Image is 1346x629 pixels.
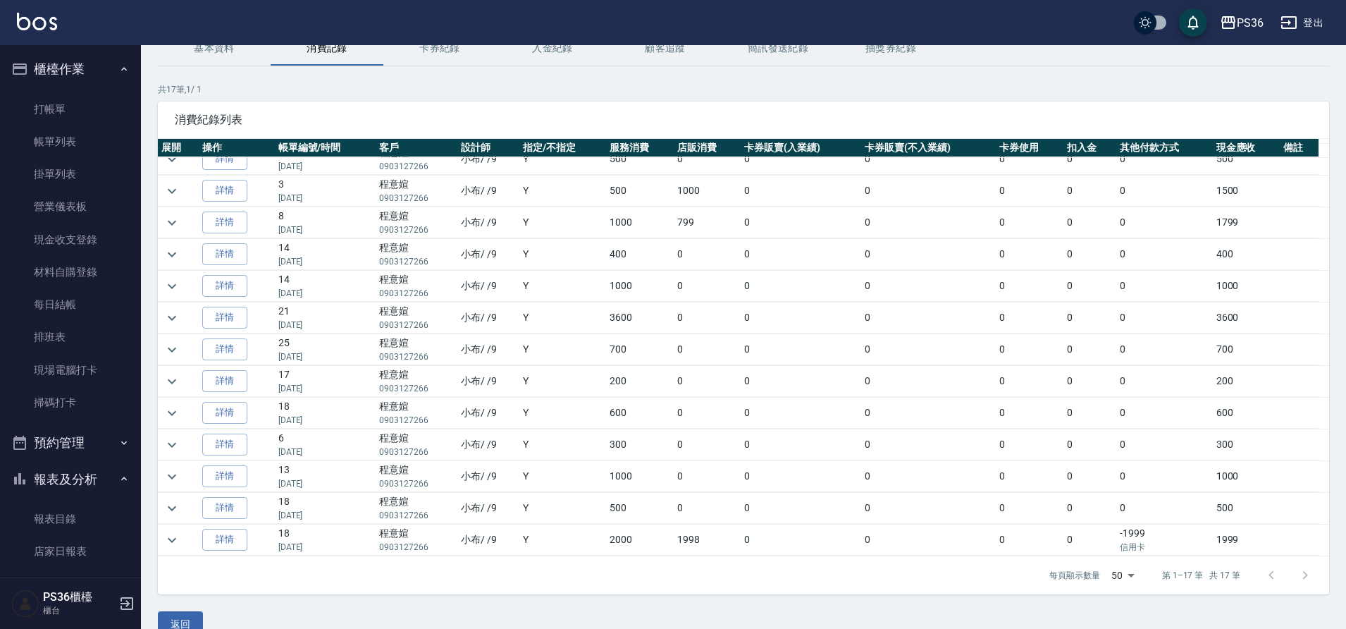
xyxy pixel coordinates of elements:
td: 程意媗 [376,493,457,524]
td: 6 [275,144,376,175]
button: 入金紀錄 [496,32,609,66]
td: 0 [741,207,861,238]
p: 0903127266 [379,319,454,331]
td: 0 [861,176,996,207]
td: 0 [1116,398,1212,429]
p: [DATE] [278,287,372,300]
a: 排班表 [6,321,135,353]
p: [DATE] [278,160,372,173]
td: Y [519,461,606,492]
td: 0 [674,493,741,524]
button: 卡券紀錄 [383,32,496,66]
button: expand row [161,212,183,233]
p: 第 1–17 筆 共 17 筆 [1162,569,1240,582]
td: 3 [275,176,376,207]
td: 0 [1063,271,1116,302]
td: 21 [275,303,376,334]
th: 店販消費 [674,139,741,157]
a: 詳情 [202,148,247,170]
th: 指定/不指定 [519,139,606,157]
td: 小布 / /9 [457,303,519,334]
th: 卡券販賣(入業績) [741,139,861,157]
td: 0 [741,461,861,492]
button: 消費記錄 [271,32,383,66]
td: 小布 / /9 [457,366,519,397]
td: 0 [996,271,1063,302]
td: 300 [606,429,674,460]
a: 詳情 [202,338,247,360]
td: Y [519,303,606,334]
td: 程意媗 [376,429,457,460]
th: 備註 [1280,139,1319,157]
td: 25 [275,334,376,365]
td: 程意媗 [376,398,457,429]
td: 799 [674,207,741,238]
p: 0903127266 [379,509,454,522]
td: 0 [741,303,861,334]
td: 0 [861,334,996,365]
td: 程意媗 [376,461,457,492]
p: 0903127266 [379,541,454,554]
p: 0903127266 [379,255,454,268]
button: expand row [161,530,183,551]
a: 詳情 [202,180,247,202]
td: 0 [674,366,741,397]
td: 0 [1116,239,1212,270]
td: 0 [1116,366,1212,397]
td: 小布 / /9 [457,239,519,270]
a: 詳情 [202,497,247,519]
td: 0 [741,334,861,365]
td: 600 [606,398,674,429]
td: 500 [606,493,674,524]
a: 掛單列表 [6,158,135,190]
button: PS36 [1214,8,1269,37]
td: 400 [1213,239,1280,270]
button: expand row [161,339,183,360]
td: 0 [996,207,1063,238]
td: 1000 [1213,271,1280,302]
a: 店家日報表 [6,535,135,568]
td: 0 [674,144,741,175]
td: 18 [275,493,376,524]
td: 500 [1213,144,1280,175]
a: 帳單列表 [6,126,135,158]
td: 0 [741,429,861,460]
td: 17 [275,366,376,397]
td: Y [519,176,606,207]
button: 報表及分析 [6,461,135,498]
td: 1000 [606,207,674,238]
a: 詳情 [202,243,247,265]
button: 櫃檯作業 [6,51,135,87]
td: Y [519,144,606,175]
td: -1999 [1116,525,1212,556]
td: 0 [861,493,996,524]
a: 現金收支登錄 [6,224,135,256]
td: 1999 [1213,525,1280,556]
p: 0903127266 [379,160,454,173]
a: 詳情 [202,212,247,233]
button: expand row [161,498,183,519]
td: 0 [674,461,741,492]
td: 小布 / /9 [457,398,519,429]
td: 0 [996,303,1063,334]
p: 0903127266 [379,414,454,427]
td: 0 [996,176,1063,207]
td: 0 [861,303,996,334]
img: Person [11,590,39,618]
p: 0903127266 [379,224,454,236]
th: 操作 [199,139,275,157]
td: 小布 / /9 [457,334,519,365]
td: 小布 / /9 [457,525,519,556]
th: 服務消費 [606,139,674,157]
td: 程意媗 [376,525,457,556]
button: 抽獎券紀錄 [834,32,947,66]
a: 詳情 [202,275,247,297]
td: 0 [1116,493,1212,524]
td: 0 [996,334,1063,365]
td: 3600 [606,303,674,334]
td: 0 [861,525,996,556]
th: 卡券販賣(不入業績) [861,139,996,157]
td: Y [519,334,606,365]
td: 0 [861,144,996,175]
td: 小布 / /9 [457,271,519,302]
